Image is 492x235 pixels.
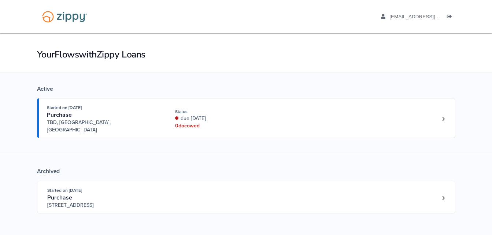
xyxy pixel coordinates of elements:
a: Log out [447,14,455,21]
div: due [DATE] [175,115,273,122]
span: Purchase [47,111,72,119]
a: Open loan 4181106 [37,98,455,138]
div: Archived [37,168,455,175]
a: edit profile [381,14,474,21]
span: [STREET_ADDRESS] [47,202,159,209]
img: Logo [37,7,92,26]
span: Started on [DATE] [47,188,82,193]
a: Open loan 4168176 [37,181,455,213]
div: Active [37,85,455,93]
div: Status [175,108,273,115]
span: Started on [DATE] [47,105,82,110]
h1: Your Flows with Zippy Loans [37,48,455,61]
span: mikekagy@yahoo.com [389,14,473,19]
a: Loan number 4168176 [438,193,449,204]
span: TBD, [GEOGRAPHIC_DATA], [GEOGRAPHIC_DATA] [47,119,159,134]
span: Purchase [47,194,72,201]
a: Loan number 4181106 [438,113,449,124]
div: 0 doc owed [175,122,273,130]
